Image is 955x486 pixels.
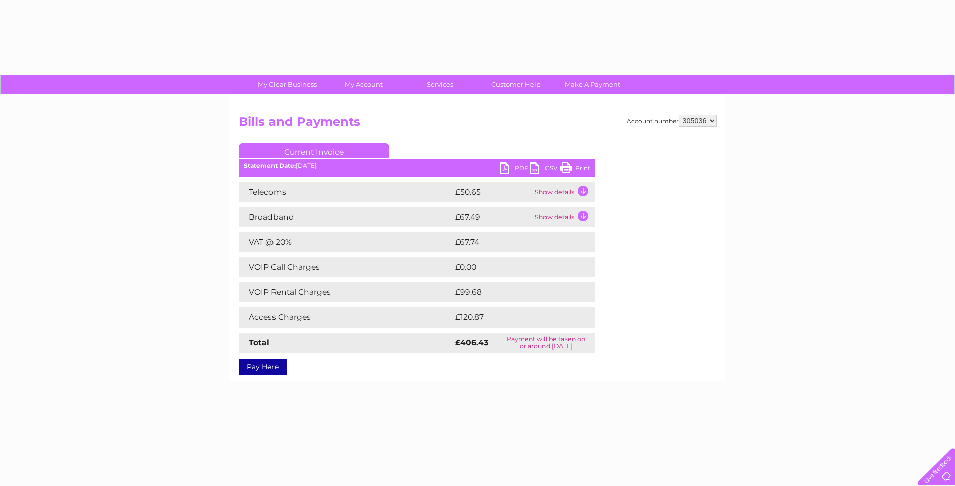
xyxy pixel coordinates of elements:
[453,307,577,328] td: £120.87
[239,282,453,302] td: VOIP Rental Charges
[532,182,595,202] td: Show details
[453,232,574,252] td: £67.74
[246,75,329,94] a: My Clear Business
[398,75,481,94] a: Services
[239,359,287,375] a: Pay Here
[560,162,590,177] a: Print
[239,143,389,158] a: Current Invoice
[500,162,530,177] a: PDF
[244,161,296,169] b: Statement Date:
[532,207,595,227] td: Show details
[239,207,453,227] td: Broadband
[453,282,576,302] td: £99.68
[551,75,634,94] a: Make A Payment
[453,257,572,277] td: £0.00
[239,115,717,134] h2: Bills and Payments
[239,182,453,202] td: Telecoms
[530,162,560,177] a: CSV
[497,333,595,353] td: Payment will be taken on or around [DATE]
[239,257,453,277] td: VOIP Call Charges
[239,162,595,169] div: [DATE]
[322,75,405,94] a: My Account
[455,338,488,347] strong: £406.43
[475,75,558,94] a: Customer Help
[239,232,453,252] td: VAT @ 20%
[627,115,717,127] div: Account number
[453,182,532,202] td: £50.65
[453,207,532,227] td: £67.49
[249,338,269,347] strong: Total
[239,307,453,328] td: Access Charges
